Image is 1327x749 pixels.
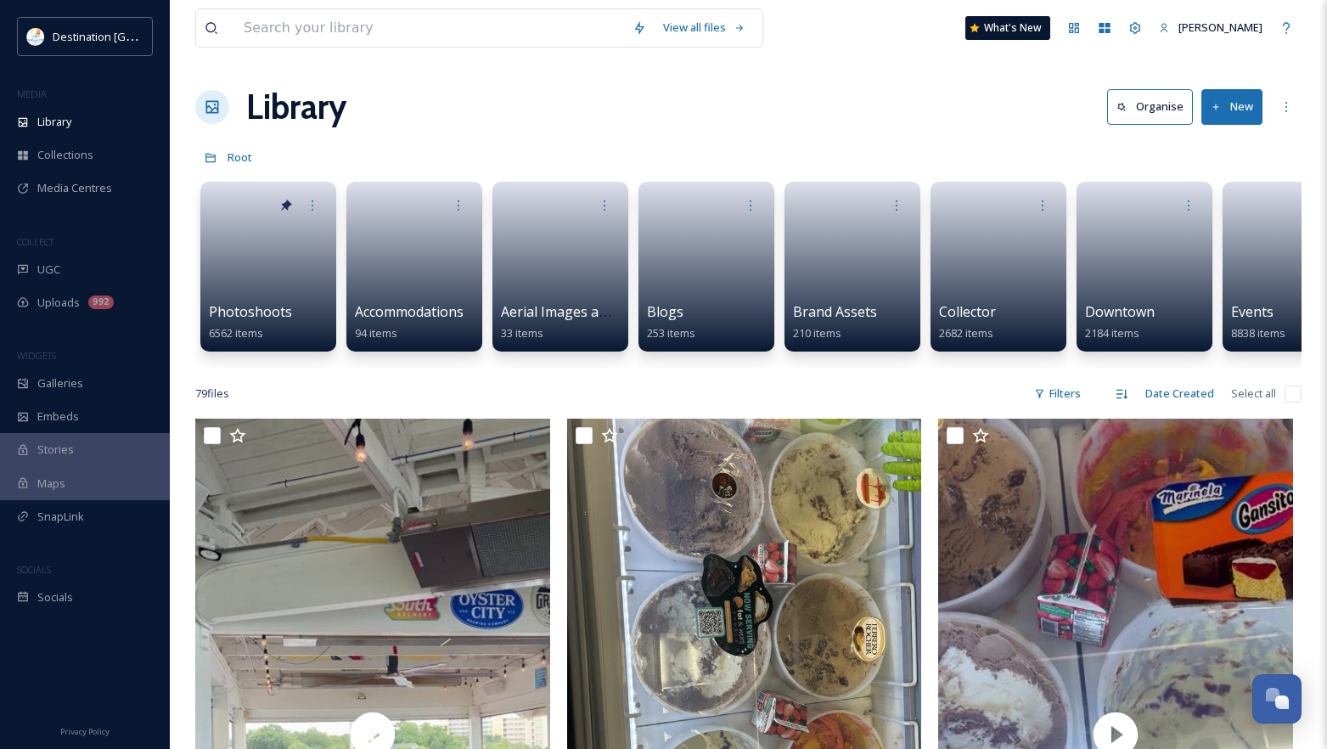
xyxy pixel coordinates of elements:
span: Collections [37,147,93,163]
span: Downtown [1085,302,1155,321]
a: Library [246,82,346,132]
a: Privacy Policy [60,720,110,741]
span: 2682 items [939,325,993,341]
a: Downtown2184 items [1085,304,1155,341]
span: [PERSON_NAME] [1178,20,1262,35]
span: Select all [1231,386,1276,402]
span: Media Centres [37,180,112,196]
div: Date Created [1137,377,1223,410]
span: COLLECT [17,235,53,248]
span: 8838 items [1231,325,1285,341]
span: Galleries [37,375,83,391]
button: Open Chat [1252,674,1302,724]
input: Search your library [235,9,624,47]
span: Collector [939,302,996,321]
a: View all files [655,11,754,44]
span: UGC [37,262,60,278]
span: Embeds [37,408,79,425]
span: MEDIA [17,87,47,100]
span: 33 items [501,325,543,341]
img: download.png [27,28,44,45]
span: 94 items [355,325,397,341]
a: Brand Assets210 items [793,304,877,341]
span: Root [228,149,252,165]
a: Root [228,147,252,167]
div: Filters [1026,377,1089,410]
span: Stories [37,442,74,458]
button: Organise [1107,89,1193,124]
span: Uploads [37,295,80,311]
button: New [1201,89,1262,124]
span: SOCIALS [17,563,51,576]
span: Brand Assets [793,302,877,321]
span: Destination [GEOGRAPHIC_DATA] [53,28,222,44]
span: Maps [37,476,65,492]
span: Privacy Policy [60,726,110,737]
span: 79 file s [195,386,229,402]
span: Aerial Images and Video [501,302,654,321]
span: SnapLink [37,509,84,525]
a: Accommodations94 items [355,304,464,341]
span: 210 items [793,325,841,341]
span: 253 items [647,325,695,341]
a: What's New [965,16,1050,40]
a: Collector2682 items [939,304,996,341]
span: Events [1231,302,1274,321]
span: WIDGETS [17,349,56,362]
a: Blogs253 items [647,304,695,341]
span: Accommodations [355,302,464,321]
a: Photoshoots6562 items [209,304,292,341]
a: Aerial Images and Video33 items [501,304,654,341]
a: [PERSON_NAME] [1150,11,1271,44]
span: 2184 items [1085,325,1139,341]
a: Organise [1107,89,1201,124]
span: Photoshoots [209,302,292,321]
div: 992 [88,296,114,309]
span: Socials [37,589,73,605]
span: Blogs [647,302,683,321]
span: 6562 items [209,325,263,341]
a: Events8838 items [1231,304,1285,341]
span: Library [37,114,71,130]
